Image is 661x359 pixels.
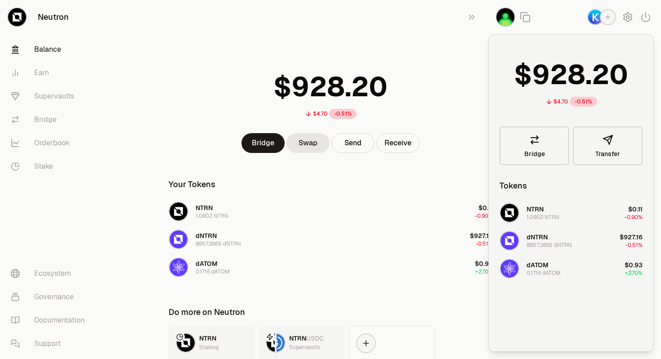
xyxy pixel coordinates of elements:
[163,198,498,225] button: NTRN LogoNTRN1.0902 NTRN$0.11-0.90%
[595,151,620,157] span: Transfer
[4,38,97,61] a: Balance
[199,334,216,342] span: NTRN
[628,205,643,213] span: $0.11
[527,214,559,221] div: 1.0902 NTRN
[496,7,515,27] button: orange ledger lille
[163,226,498,253] button: dNTRN LogodNTRN8857.3865 dNTRN$927.16-0.51%
[313,110,327,117] div: $4.70
[170,258,188,276] img: dATOM Logo
[4,309,97,332] a: Documentation
[527,261,549,269] span: dATOM
[196,260,218,268] span: dATOM
[500,179,527,192] div: Tokens
[494,255,648,282] button: dATOM LogodATOM0.1716 dATOM$0.93+2.70%
[494,199,648,226] button: NTRN LogoNTRN1.0902 NTRN$0.11-0.90%
[500,204,518,222] img: NTRN Logo
[4,285,97,309] a: Governance
[625,269,643,277] span: +2.70%
[4,61,97,85] a: Earn
[170,202,188,220] img: NTRN Logo
[163,254,498,281] button: dATOM LogodATOM0.1716 dATOM$0.93+2.70%
[267,334,275,352] img: NTRN Logo
[286,133,330,153] a: Swap
[4,131,97,155] a: Orderbook
[475,260,493,268] span: $0.93
[169,306,245,319] div: Do more on Neutron
[625,242,643,249] span: -0.51%
[500,232,518,250] img: dNTRN Logo
[4,155,97,178] a: Stake
[4,332,97,355] a: Support
[625,261,643,269] span: $0.93
[277,334,285,352] img: USDC Logo
[241,133,285,153] a: Bridge
[475,268,493,275] span: +2.70%
[196,232,217,240] span: dNTRN
[470,232,493,240] span: $927.16
[554,98,568,105] div: $4.70
[587,9,616,25] button: Keplr
[476,240,493,247] span: -0.51%
[170,230,188,248] img: dNTRN Logo
[625,214,643,221] span: -0.90%
[570,97,597,107] div: -0.51%
[527,269,561,277] div: 0.1716 dATOM
[573,126,643,165] button: Transfer
[496,8,514,26] img: orange ledger lille
[196,240,241,247] div: 8857.3865 dNTRN
[588,10,603,24] img: Keplr
[620,233,643,241] span: $927.16
[177,334,195,352] img: NTRN Logo
[475,212,493,220] span: -0.90%
[527,233,548,241] span: dNTRN
[494,227,648,254] button: dNTRN LogodNTRN8857.3865 dNTRN$927.16-0.51%
[331,133,375,153] button: Send
[524,151,545,157] span: Bridge
[196,212,228,220] div: 1.0902 NTRN
[199,343,219,352] div: Staking
[500,260,518,278] img: dATOM Logo
[289,343,320,352] div: Supervaults
[478,204,493,212] span: $0.11
[376,133,420,153] button: Receive
[500,126,569,165] a: Bridge
[527,205,544,213] span: NTRN
[329,109,357,119] div: -0.51%
[196,268,230,275] div: 0.1716 dATOM
[196,204,213,212] span: NTRN
[169,178,215,191] div: Your Tokens
[4,85,97,108] a: Supervaults
[306,334,324,342] span: USDC
[527,242,572,249] div: 8857.3865 dNTRN
[4,108,97,131] a: Bridge
[289,334,306,342] span: NTRN
[4,262,97,285] a: Ecosystem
